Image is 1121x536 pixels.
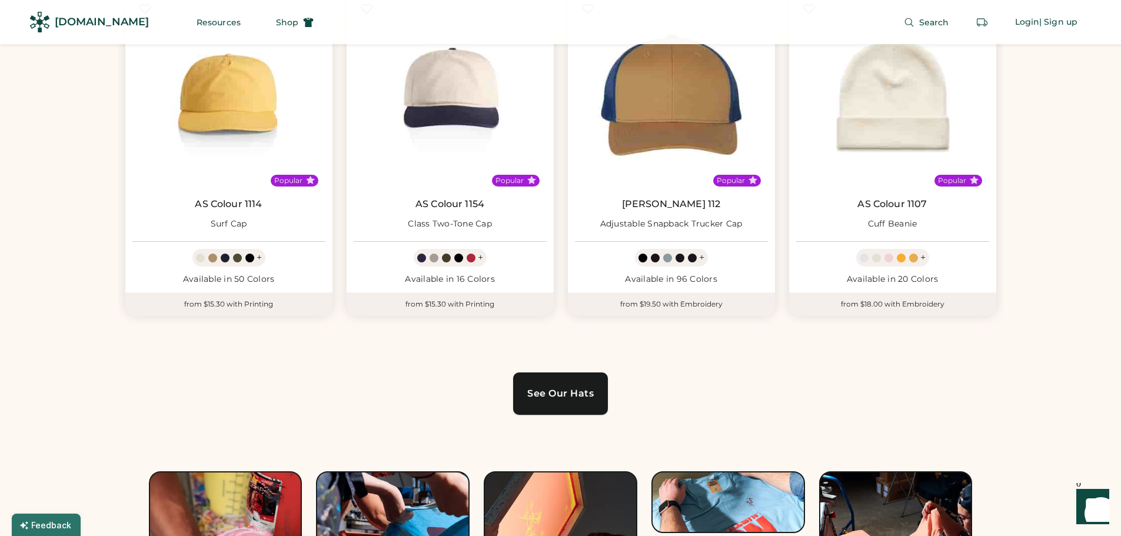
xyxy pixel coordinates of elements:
div: + [257,251,262,264]
span: Search [919,18,949,26]
a: [PERSON_NAME] 112 [622,198,721,210]
div: Available in 16 Colors [354,274,547,285]
div: Surf Cap [211,218,247,230]
div: See Our Hats [527,389,594,398]
div: [DOMAIN_NAME] [55,15,149,29]
img: Rendered Logo - Screens [29,12,50,32]
div: from $18.00 with Embroidery [789,292,996,316]
a: AS Colour 1107 [857,198,927,210]
div: Login [1015,16,1040,28]
div: + [699,251,704,264]
a: AS Colour 1154 [415,198,484,210]
div: from $15.30 with Printing [347,292,554,316]
button: Popular Style [970,176,979,185]
button: Popular Style [306,176,315,185]
div: + [920,251,926,264]
button: Popular Style [527,176,536,185]
div: Available in 96 Colors [575,274,768,285]
div: Popular [495,176,524,185]
div: from $19.50 with Embroidery [568,292,775,316]
div: Available in 50 Colors [132,274,325,285]
a: AS Colour 1114 [195,198,262,210]
div: from $15.30 with Printing [125,292,332,316]
div: Cuff Beanie [868,218,917,230]
div: Available in 20 Colors [796,274,989,285]
div: Popular [938,176,966,185]
button: Retrieve an order [970,11,994,34]
span: Shop [276,18,298,26]
button: Shop [262,11,328,34]
div: | Sign up [1039,16,1077,28]
button: Search [890,11,963,34]
a: See Our Hats [513,372,608,415]
div: Class Two-Tone Cap [408,218,492,230]
iframe: Front Chat [1065,483,1116,534]
div: Popular [717,176,745,185]
button: Popular Style [749,176,757,185]
div: Popular [274,176,302,185]
div: Adjustable Snapback Trucker Cap [600,218,743,230]
button: Resources [182,11,255,34]
div: + [478,251,483,264]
